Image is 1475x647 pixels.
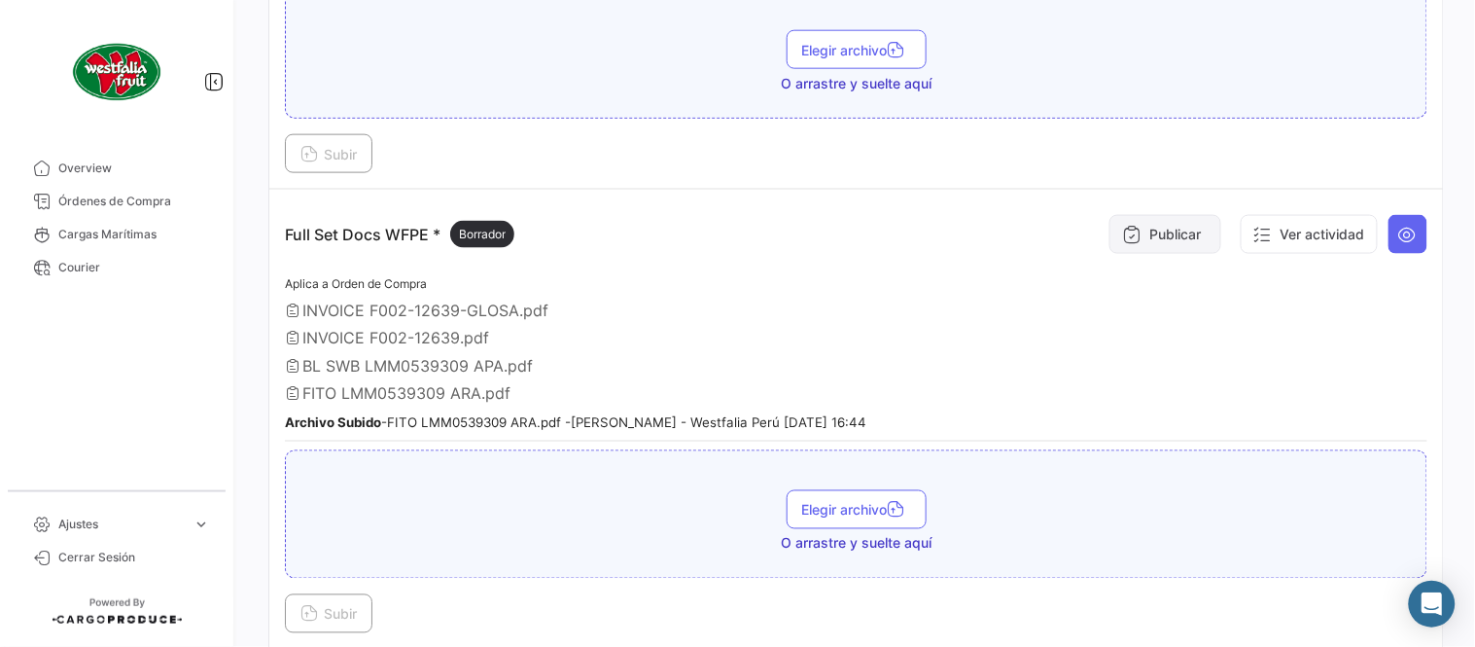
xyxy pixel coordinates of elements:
span: Cerrar Sesión [58,549,210,566]
a: Courier [16,251,218,284]
span: Órdenes de Compra [58,193,210,210]
button: Ver actividad [1241,215,1378,254]
span: Overview [58,160,210,177]
span: O arrastre y suelte aquí [781,534,931,554]
div: Abrir Intercom Messenger [1409,581,1456,628]
span: Borrador [459,226,506,243]
span: INVOICE F002-12639-GLOSA.pdf [302,301,548,320]
span: Elegir archivo [802,502,911,519]
a: Órdenes de Compra [16,185,218,218]
span: BL SWB LMM0539309 APA.pdf [302,356,533,376]
button: Subir [285,134,372,173]
button: Elegir archivo [787,490,927,529]
button: Publicar [1109,215,1221,254]
img: client-50.png [68,23,165,121]
span: FITO LMM0539309 ARA.pdf [302,384,510,404]
span: Courier [58,259,210,276]
button: Subir [285,594,372,633]
span: expand_more [193,516,210,533]
span: Subir [300,606,357,623]
span: Subir [300,146,357,162]
span: O arrastre y suelte aquí [781,74,931,93]
b: Archivo Subido [285,415,381,431]
span: INVOICE F002-12639.pdf [302,328,489,347]
span: Cargas Marítimas [58,226,210,243]
small: - FITO LMM0539309 ARA.pdf - [PERSON_NAME] - Westfalia Perú [DATE] 16:44 [285,415,866,431]
a: Cargas Marítimas [16,218,218,251]
span: Aplica a Orden de Compra [285,276,427,291]
button: Elegir archivo [787,30,927,69]
p: Full Set Docs WFPE * [285,221,514,248]
span: Ajustes [58,516,185,533]
span: Elegir archivo [802,42,911,58]
a: Overview [16,152,218,185]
